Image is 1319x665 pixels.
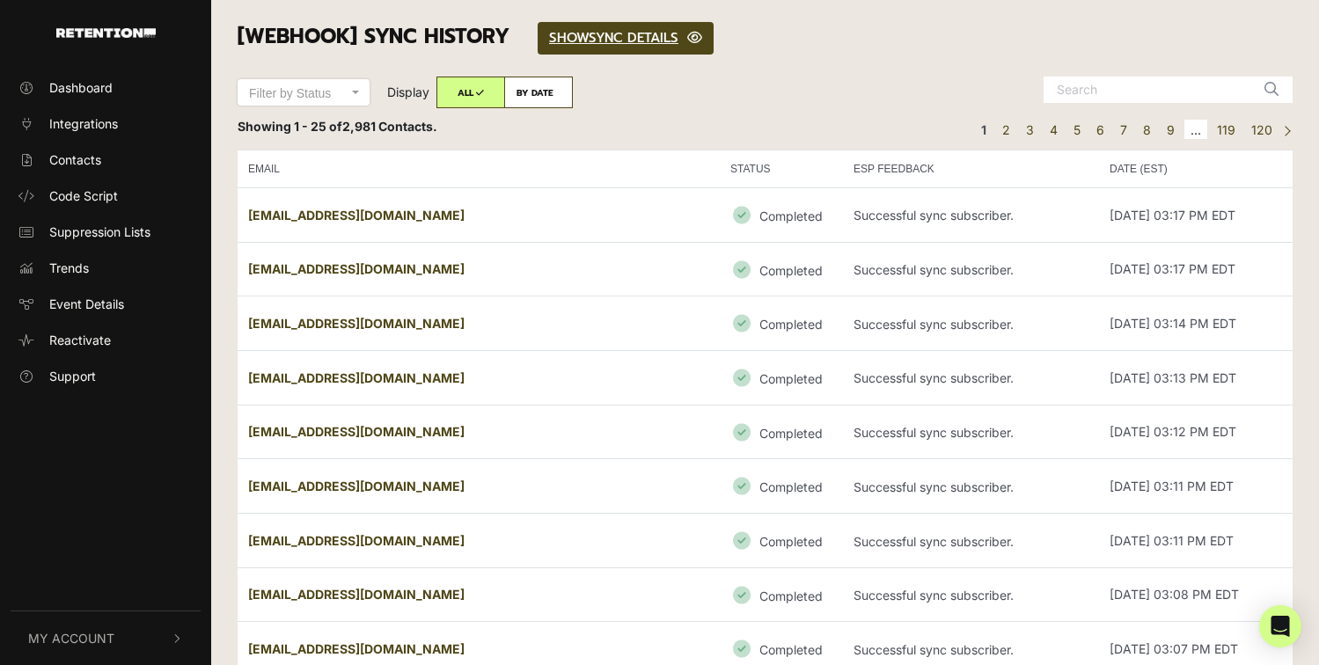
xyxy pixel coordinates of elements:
[1099,513,1293,567] td: [DATE] 03:11 PM EDT
[854,318,1014,332] p: Successful sync subscriber.
[854,208,1014,223] p: Successful sync subscriber.
[248,370,465,385] strong: [EMAIL_ADDRESS][DOMAIN_NAME]
[843,150,1099,187] th: ESP FEEDBACK
[854,371,1014,386] p: Successful sync subscriber.
[49,186,118,205] span: Code Script
[49,78,113,97] span: Dashboard
[238,119,437,134] strong: Showing 1 - 25 of
[248,316,465,331] strong: [EMAIL_ADDRESS][DOMAIN_NAME]
[854,426,1014,441] p: Successful sync subscriber.
[854,263,1014,278] p: Successful sync subscriber.
[49,150,101,169] span: Contacts
[249,86,331,100] span: Filter by Status
[1099,459,1293,514] td: [DATE] 03:11 PM EDT
[1067,120,1087,140] a: Page 5
[248,533,465,548] strong: [EMAIL_ADDRESS][DOMAIN_NAME]
[1099,242,1293,296] td: [DATE] 03:17 PM EDT
[49,295,124,313] span: Event Details
[759,588,823,603] small: Completed
[248,641,465,656] strong: [EMAIL_ADDRESS][DOMAIN_NAME]
[1099,187,1293,242] td: [DATE] 03:17 PM EDT
[1099,150,1293,187] th: DATE (EST)
[49,331,111,349] span: Reactivate
[1114,120,1133,140] a: Page 7
[11,109,201,138] a: Integrations
[248,587,465,602] strong: [EMAIL_ADDRESS][DOMAIN_NAME]
[1161,120,1181,140] a: Page 9
[975,120,993,140] em: Page 1
[759,642,823,657] small: Completed
[11,145,201,174] a: Contacts
[1137,120,1157,140] a: Page 8
[11,73,201,102] a: Dashboard
[49,259,89,277] span: Trends
[342,119,437,134] span: 2,981 Contacts.
[436,77,505,108] label: ALL
[759,208,823,223] small: Completed
[11,253,201,282] a: Trends
[759,479,823,494] small: Completed
[759,371,823,386] small: Completed
[1044,77,1255,103] input: Search
[248,479,465,493] strong: [EMAIL_ADDRESS][DOMAIN_NAME]
[759,317,823,332] small: Completed
[720,150,843,187] th: STATUS
[248,208,465,223] strong: [EMAIL_ADDRESS][DOMAIN_NAME]
[1245,120,1279,140] a: Page 120
[11,325,201,354] a: Reactivate
[248,424,465,439] strong: [EMAIL_ADDRESS][DOMAIN_NAME]
[1099,567,1293,622] td: [DATE] 03:08 PM EDT
[504,77,573,108] label: BY DATE
[854,588,1014,603] p: Successful sync subscriber.
[759,262,823,277] small: Completed
[11,362,201,391] a: Support
[56,28,156,38] img: Retention.com
[1099,405,1293,459] td: [DATE] 03:12 PM EDT
[549,28,589,47] span: SHOW
[11,289,201,318] a: Event Details
[854,643,1014,658] p: Successful sync subscriber.
[49,223,150,241] span: Suppression Lists
[248,261,465,276] strong: [EMAIL_ADDRESS][DOMAIN_NAME]
[1020,120,1040,140] a: Page 3
[49,114,118,133] span: Integrations
[1211,120,1242,140] a: Page 119
[1044,120,1064,140] a: Page 4
[238,150,720,187] th: EMAIL
[971,117,1293,142] div: Pagination
[28,629,114,647] span: My Account
[11,611,201,665] button: My Account
[538,22,714,55] a: SHOWSYNC DETAILS
[11,181,201,210] a: Code Script
[996,120,1016,140] a: Page 2
[854,480,1014,495] p: Successful sync subscriber.
[759,534,823,549] small: Completed
[1090,120,1110,140] a: Page 6
[238,21,509,52] span: [Webhook] SYNC HISTORY
[759,425,823,440] small: Completed
[11,217,201,246] a: Suppression Lists
[387,84,429,99] span: Display
[854,535,1014,550] p: Successful sync subscriber.
[1099,350,1293,405] td: [DATE] 03:13 PM EDT
[1259,605,1301,647] div: Open Intercom Messenger
[1099,296,1293,351] td: [DATE] 03:14 PM EDT
[49,367,96,385] span: Support
[1184,120,1207,140] span: …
